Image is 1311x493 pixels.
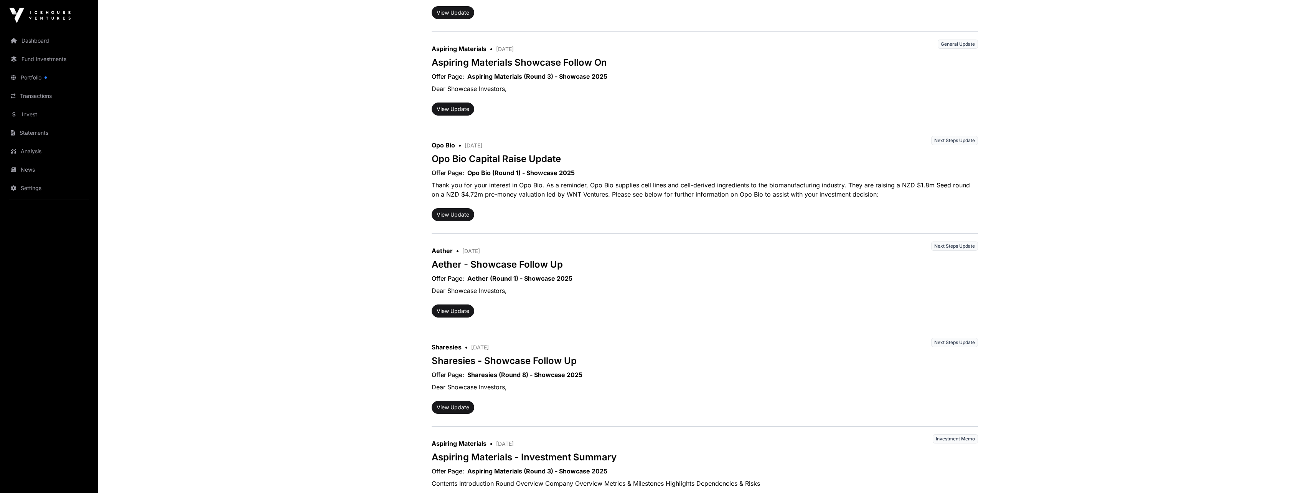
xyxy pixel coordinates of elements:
[432,103,474,116] button: View Update
[6,161,92,178] a: News
[462,343,471,351] span: •
[432,6,474,19] button: View Update
[6,51,92,68] a: Fund Investments
[6,143,92,160] a: Analysis
[455,141,465,149] span: •
[432,283,978,298] p: Dear Showcase Investors,
[6,88,92,104] a: Transactions
[432,379,978,395] p: Dear Showcase Investors,
[471,344,489,351] span: [DATE]
[432,476,978,491] p: Contents Introduction Round Overview Company Overview Metrics & Milestones Highlights Dependencie...
[432,355,577,366] a: Sharesies - Showcase Follow Up
[432,141,455,149] a: Opo Bio
[432,452,617,463] a: Aspiring Materials - Investment Summary
[432,274,467,283] p: Offer Page:
[467,72,607,81] a: Aspiring Materials (Round 3) - Showcase 2025
[432,259,563,270] a: Aether - Showcase Follow Up
[432,208,474,221] button: View Update
[6,180,92,197] a: Settings
[933,434,978,443] span: Investment Memo
[467,370,582,379] a: Sharesies (Round 8) - Showcase 2025
[432,72,467,81] p: Offer Page:
[432,304,474,318] button: View Update
[432,467,467,476] p: Offer Page:
[496,440,514,447] span: [DATE]
[931,338,978,347] span: Next Steps Update
[6,124,92,141] a: Statements
[6,106,92,123] a: Invest
[465,142,482,149] span: [DATE]
[432,247,453,255] a: Aether
[432,153,561,164] a: Opo Bio Capital Raise Update
[432,81,978,96] p: Dear Showcase Investors,
[432,343,462,351] a: Sharesies
[432,57,607,68] a: Aspiring Materials Showcase Follow On
[931,136,978,145] span: Next Steps Update
[453,247,462,255] span: •
[432,45,486,53] a: Aspiring Materials
[486,45,496,53] span: •
[462,248,480,254] span: [DATE]
[432,440,486,447] a: Aspiring Materials
[467,168,575,177] a: Opo Bio (Round 1) - Showcase 2025
[496,46,514,52] span: [DATE]
[931,242,978,251] span: Next Steps Update
[6,32,92,49] a: Dashboard
[467,274,572,283] a: Aether (Round 1) - Showcase 2025
[432,177,978,202] p: Thank you for your interest in Opo Bio. As a reminder, Opo Bio supplies cell lines and cell-deriv...
[6,69,92,86] a: Portfolio
[1273,456,1311,493] iframe: Chat Widget
[9,8,71,23] img: Icehouse Ventures Logo
[432,401,474,414] button: View Update
[938,40,978,49] span: General Update
[467,467,607,476] a: Aspiring Materials (Round 3) - Showcase 2025
[486,440,496,447] span: •
[432,168,467,177] p: Offer Page:
[432,370,467,379] p: Offer Page:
